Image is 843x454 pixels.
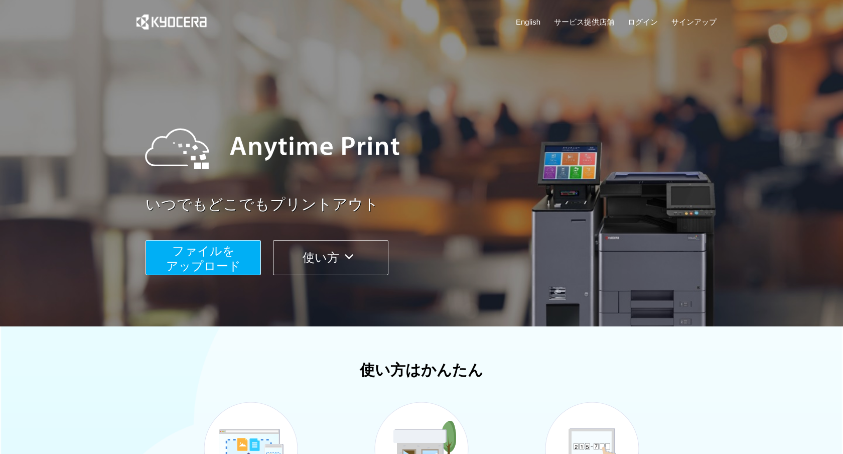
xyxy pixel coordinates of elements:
[146,194,723,215] a: いつでもどこでもプリントアウト
[554,17,614,27] a: サービス提供店舗
[671,17,717,27] a: サインアップ
[516,17,540,27] a: English
[166,244,241,273] span: ファイルを ​​アップロード
[273,240,388,275] button: 使い方
[146,240,261,275] button: ファイルを​​アップロード
[628,17,658,27] a: ログイン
